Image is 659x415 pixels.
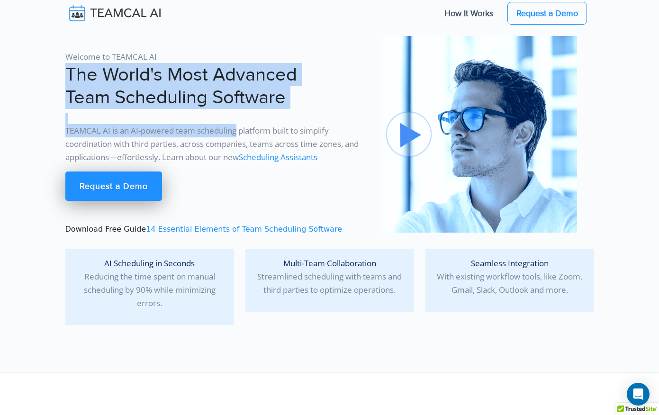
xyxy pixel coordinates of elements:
h1: The World's Most Advanced Team Scheduling Software [65,63,369,109]
span: Multi-Team Collaboration [283,258,376,269]
a: 14 Essential Elements of Team Scheduling Software [146,225,342,234]
p: TEAMCAL AI is an AI-powered team scheduling platform built to simplify coordination with third pa... [65,124,369,164]
img: pic [380,36,577,233]
p: Welcome to TEAMCAL AI [65,50,369,63]
span: Seamless Integration [471,258,549,269]
a: Scheduling Assistants [239,152,317,162]
p: Streamlined scheduling with teams and third parties to optimize operations. [253,257,406,297]
a: Request a Demo [507,2,587,25]
a: Request a Demo [65,171,162,201]
a: How It Works [435,3,503,23]
p: With existing workflow tools, like Zoom, Gmail, Slack, Outlook and more. [433,257,587,297]
div: Open Intercom Messenger [627,383,650,406]
p: Reducing the time spent on manual scheduling by 90% while minimizing errors. [73,257,226,310]
div: Download Free Guide [60,36,375,235]
span: AI Scheduling in Seconds [104,258,195,269]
